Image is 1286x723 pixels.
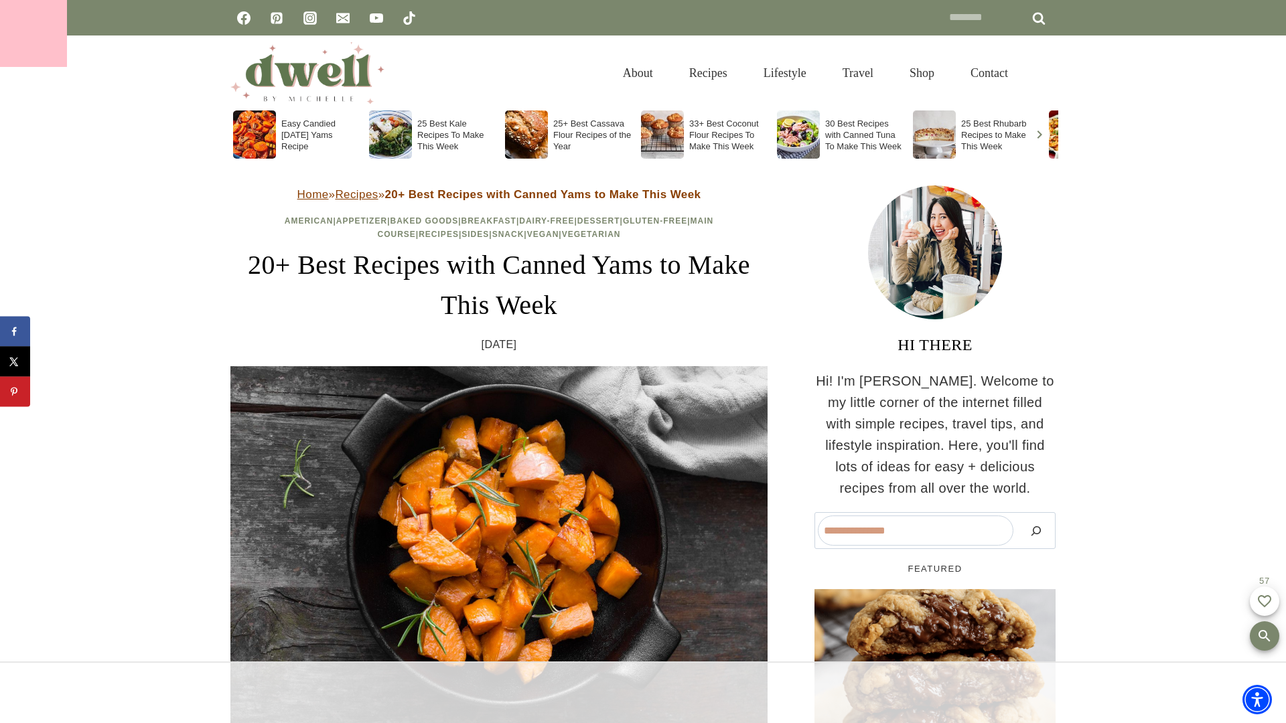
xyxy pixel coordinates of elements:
a: Facebook [230,5,257,31]
a: Dessert [577,216,620,226]
span: » » [297,188,701,201]
a: Travel [825,52,891,95]
a: Baked Goods [390,216,458,226]
a: Email [330,5,356,31]
a: Home [297,188,329,201]
h1: 20+ Best Recipes with Canned Yams to Make This Week [230,245,768,325]
a: Breakfast [461,216,516,226]
a: Snack [492,230,524,239]
a: About [605,52,671,95]
a: Dairy-Free [519,216,574,226]
time: [DATE] [482,336,517,353]
a: Lifestyle [745,52,825,95]
h3: HI THERE [814,333,1056,357]
a: Vegetarian [562,230,621,239]
a: Sides [461,230,489,239]
span: | | | | | | | | | | | | [285,216,714,238]
a: Recipes [335,188,378,201]
a: YouTube [363,5,390,31]
a: Appetizer [336,216,387,226]
p: Hi! I'm [PERSON_NAME]. Welcome to my little corner of the internet filled with simple recipes, tr... [814,370,1056,499]
a: Recipes [419,230,459,239]
a: Contact [952,52,1026,95]
nav: Primary Navigation [605,52,1026,95]
a: Gluten-Free [623,216,687,226]
a: Shop [891,52,952,95]
h5: FEATURED [814,562,1056,576]
img: DWELL by michelle [230,42,384,104]
div: Accessibility Menu [1242,685,1272,714]
a: Vegan [527,230,559,239]
a: Pinterest [263,5,290,31]
strong: 20+ Best Recipes with Canned Yams to Make This Week [385,188,701,201]
iframe: Advertisement [399,663,887,723]
a: Recipes [671,52,745,95]
a: TikTok [396,5,423,31]
a: Instagram [297,5,324,31]
a: American [285,216,334,226]
a: Main Course [378,216,714,238]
